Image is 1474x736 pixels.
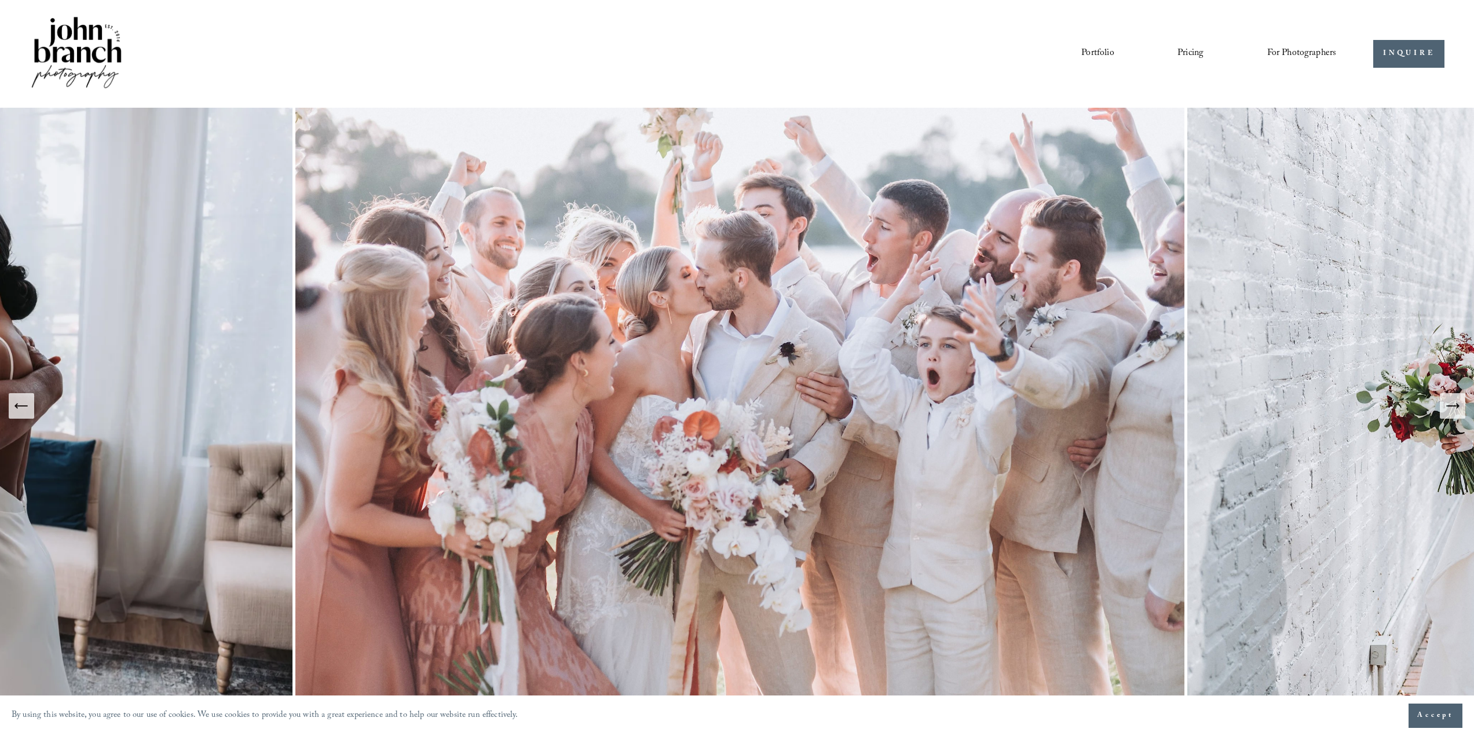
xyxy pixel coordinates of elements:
[1373,40,1444,68] a: INQUIRE
[1267,45,1337,63] span: For Photographers
[1440,393,1465,419] button: Next Slide
[1177,44,1204,64] a: Pricing
[1267,44,1337,64] a: folder dropdown
[9,393,34,419] button: Previous Slide
[1417,710,1454,722] span: Accept
[1409,704,1462,728] button: Accept
[292,108,1187,704] img: A wedding party celebrating outdoors, featuring a bride and groom kissing amidst cheering bridesm...
[12,708,518,724] p: By using this website, you agree to our use of cookies. We use cookies to provide you with a grea...
[30,14,123,93] img: John Branch IV Photography
[1081,44,1114,64] a: Portfolio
